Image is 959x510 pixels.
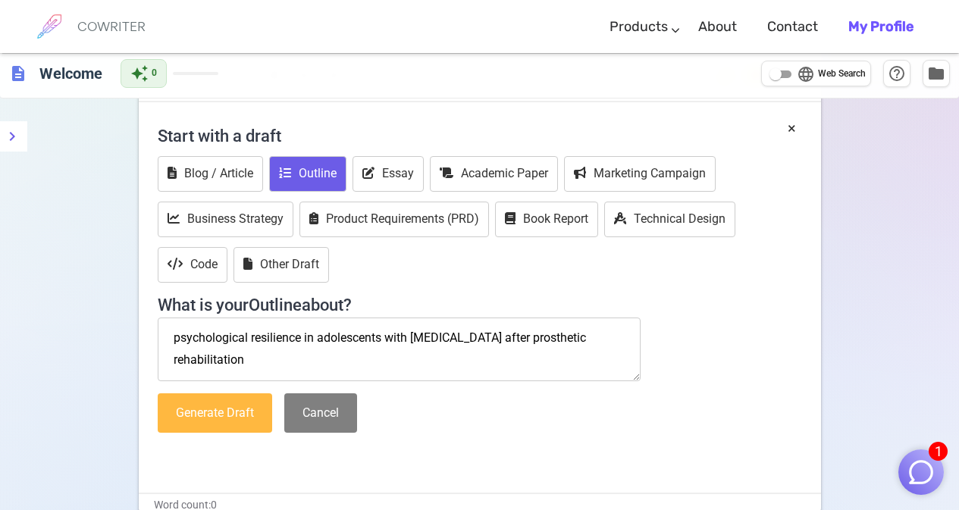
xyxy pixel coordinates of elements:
[929,442,948,461] span: 1
[604,202,735,237] button: Technical Design
[158,156,263,192] button: Blog / Article
[923,60,950,87] button: Manage Documents
[233,247,329,283] button: Other Draft
[430,156,558,192] button: Academic Paper
[888,64,906,83] span: help_outline
[818,67,866,82] span: Web Search
[797,65,815,83] span: language
[299,202,489,237] button: Product Requirements (PRD)
[77,20,146,33] h6: COWRITER
[898,449,944,495] button: 1
[158,393,272,433] button: Generate Draft
[788,117,796,139] button: ×
[9,64,27,83] span: description
[152,66,157,81] span: 0
[33,58,108,89] h6: Click to edit title
[130,64,149,83] span: auto_awesome
[848,5,914,49] a: My Profile
[907,458,935,487] img: Close chat
[158,117,802,154] h4: Start with a draft
[927,64,945,83] span: folder
[848,18,914,35] b: My Profile
[269,156,346,192] button: Outline
[158,318,641,381] textarea: psychological resilience in adolescents with [MEDICAL_DATA] after prosthetic rehabilitation
[284,393,357,433] button: Cancel
[610,5,668,49] a: Products
[30,8,68,45] img: brand logo
[353,156,424,192] button: Essay
[767,5,818,49] a: Contact
[883,60,910,87] button: Help & Shortcuts
[495,202,598,237] button: Book Report
[158,286,802,315] h4: What is your Outline about?
[564,156,716,192] button: Marketing Campaign
[698,5,737,49] a: About
[158,202,293,237] button: Business Strategy
[158,247,227,283] button: Code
